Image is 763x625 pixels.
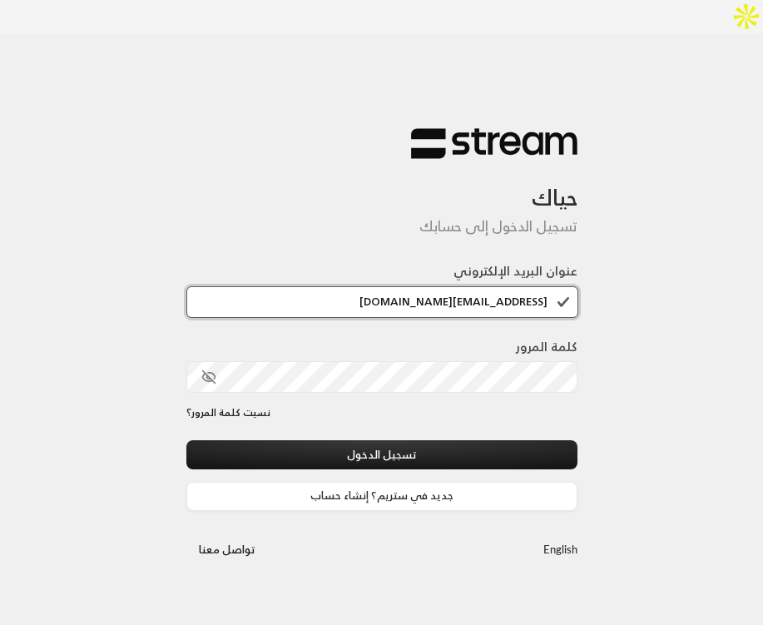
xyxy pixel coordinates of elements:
[411,127,577,160] img: Stream Logo
[186,286,578,318] input: اكتب بريدك الإلكتروني هنا
[186,218,577,235] h5: تسجيل الدخول إلى حسابك
[186,160,577,211] h3: حياك
[186,536,268,565] button: تواصل معنا
[195,363,223,391] button: toggle password visibility
[186,482,577,511] a: جديد في ستريم؟ إنشاء حساب
[453,262,577,281] label: عنوان البريد الإلكتروني
[516,338,577,357] label: كلمة المرور
[543,536,577,565] a: English
[186,540,268,559] a: تواصل معنا
[186,440,577,469] button: تسجيل الدخول
[186,405,270,420] a: نسيت كلمة المرور؟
